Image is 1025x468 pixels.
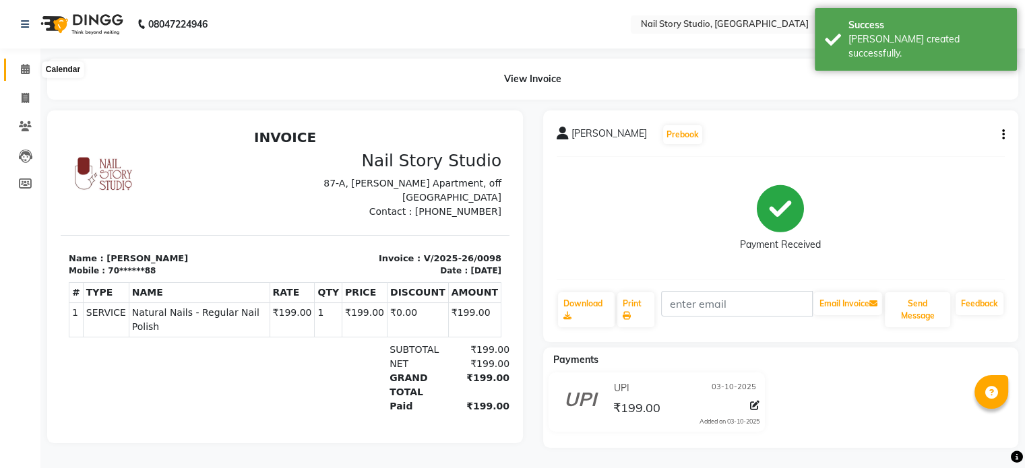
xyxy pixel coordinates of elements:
img: logo [34,5,127,43]
h2: INVOICE [8,5,441,22]
td: ₹0.00 [326,179,387,213]
div: Calendar [42,62,84,78]
td: 1 [9,179,23,213]
div: [DATE] [410,141,441,153]
div: ₹199.00 [385,247,449,275]
div: Date : [379,141,407,153]
p: Invoice : V/2025-26/0098 [232,128,441,141]
td: SERVICE [22,179,68,213]
div: Mobile : [8,141,44,153]
th: RATE [209,159,254,179]
span: Natural Nails - Regular Nail Polish [71,182,206,210]
th: QTY [254,159,282,179]
div: Success [848,18,1007,32]
div: ₹199.00 [385,219,449,233]
div: SUBTOTAL [321,219,385,233]
th: NAME [68,159,209,179]
th: DISCOUNT [326,159,387,179]
td: ₹199.00 [387,179,440,213]
td: ₹199.00 [209,179,254,213]
div: Paid [321,275,385,290]
span: Payments [553,354,598,366]
a: Feedback [956,292,1003,315]
th: AMOUNT [387,159,440,179]
div: Bill created successfully. [848,32,1007,61]
div: View Invoice [47,59,1018,100]
p: 87-A, [PERSON_NAME] Apartment, off [GEOGRAPHIC_DATA] [232,53,441,81]
span: 03-10-2025 [712,381,756,395]
button: Send Message [885,292,950,327]
a: Print [617,292,654,327]
div: GRAND TOTAL [321,247,385,275]
th: PRICE [282,159,327,179]
div: Payment Received [740,238,821,252]
h3: Nail Story Studio [232,27,441,47]
button: Prebook [663,125,702,144]
div: Added on 03-10-2025 [700,417,759,426]
div: ₹199.00 [385,233,449,247]
th: # [9,159,23,179]
th: TYPE [22,159,68,179]
a: Download [558,292,615,327]
p: Name : [PERSON_NAME] [8,128,216,141]
button: Email Invoice [813,292,882,315]
td: 1 [254,179,282,213]
span: [PERSON_NAME] [571,127,647,145]
p: Contact : [PHONE_NUMBER] [232,81,441,95]
div: ₹199.00 [385,275,449,290]
div: NET [321,233,385,247]
b: 08047224946 [148,5,208,43]
span: UPI [613,381,629,395]
span: ₹199.00 [613,400,660,419]
input: enter email [661,291,813,316]
td: ₹199.00 [282,179,327,213]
